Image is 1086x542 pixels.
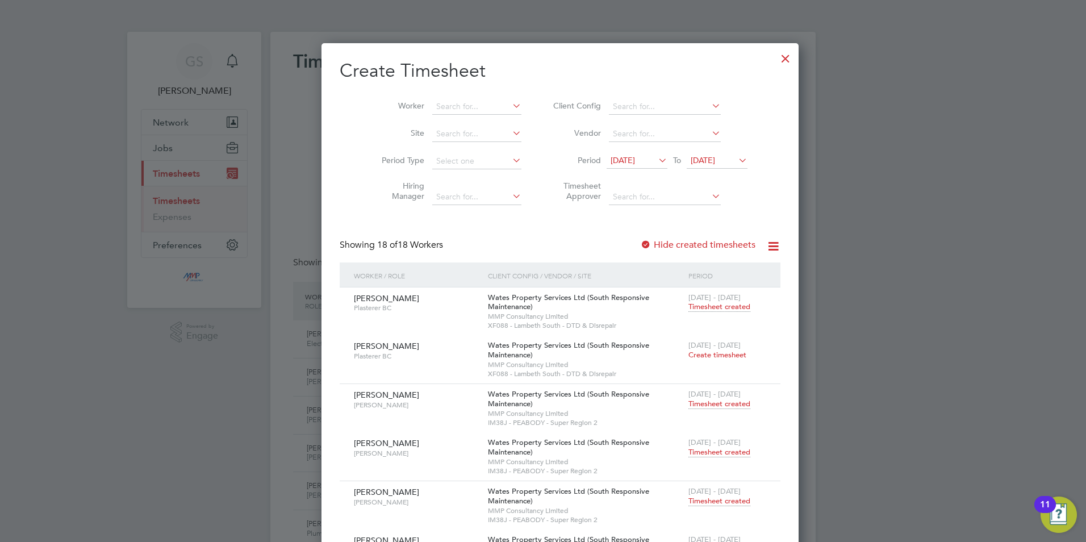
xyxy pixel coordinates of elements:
[488,340,649,360] span: Wates Property Services Ltd (South Responsive Maintenance)
[340,239,445,251] div: Showing
[640,239,755,251] label: Hide created timesheets
[488,506,683,515] span: MMP Consultancy Limited
[688,496,750,506] span: Timesheet created
[488,418,683,427] span: IM38J - PEABODY - Super Region 2
[488,369,683,378] span: XF088 - Lambeth South - DTD & Disrepair
[550,155,601,165] label: Period
[354,438,419,448] span: [PERSON_NAME]
[373,181,424,201] label: Hiring Manager
[354,401,479,410] span: [PERSON_NAME]
[550,128,601,138] label: Vendor
[688,302,750,312] span: Timesheet created
[354,341,419,351] span: [PERSON_NAME]
[488,312,683,321] span: MMP Consultancy Limited
[488,321,683,330] span: XF088 - Lambeth South - DTD & Disrepair
[688,350,746,360] span: Create timesheet
[686,262,769,289] div: Period
[688,340,741,350] span: [DATE] - [DATE]
[354,498,479,507] span: [PERSON_NAME]
[354,449,479,458] span: [PERSON_NAME]
[488,389,649,408] span: Wates Property Services Ltd (South Responsive Maintenance)
[688,486,741,496] span: [DATE] - [DATE]
[688,293,741,302] span: [DATE] - [DATE]
[432,99,521,115] input: Search for...
[488,515,683,524] span: IM38J - PEABODY - Super Region 2
[611,155,635,165] span: [DATE]
[373,101,424,111] label: Worker
[485,262,686,289] div: Client Config / Vendor / Site
[609,189,721,205] input: Search for...
[488,293,649,312] span: Wates Property Services Ltd (South Responsive Maintenance)
[373,155,424,165] label: Period Type
[688,389,741,399] span: [DATE] - [DATE]
[488,360,683,369] span: MMP Consultancy Limited
[609,99,721,115] input: Search for...
[354,390,419,400] span: [PERSON_NAME]
[1040,505,1050,519] div: 11
[488,466,683,476] span: IM38J - PEABODY - Super Region 2
[377,239,443,251] span: 18 Workers
[550,101,601,111] label: Client Config
[373,128,424,138] label: Site
[351,262,485,289] div: Worker / Role
[1041,497,1077,533] button: Open Resource Center, 11 new notifications
[691,155,715,165] span: [DATE]
[550,181,601,201] label: Timesheet Approver
[432,153,521,169] input: Select one
[488,457,683,466] span: MMP Consultancy Limited
[488,437,649,457] span: Wates Property Services Ltd (South Responsive Maintenance)
[354,352,479,361] span: Plasterer BC
[340,59,780,83] h2: Create Timesheet
[688,437,741,447] span: [DATE] - [DATE]
[688,399,750,409] span: Timesheet created
[354,487,419,497] span: [PERSON_NAME]
[432,126,521,142] input: Search for...
[488,409,683,418] span: MMP Consultancy Limited
[670,153,684,168] span: To
[488,486,649,506] span: Wates Property Services Ltd (South Responsive Maintenance)
[354,293,419,303] span: [PERSON_NAME]
[688,447,750,457] span: Timesheet created
[432,189,521,205] input: Search for...
[354,303,479,312] span: Plasterer BC
[609,126,721,142] input: Search for...
[377,239,398,251] span: 18 of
